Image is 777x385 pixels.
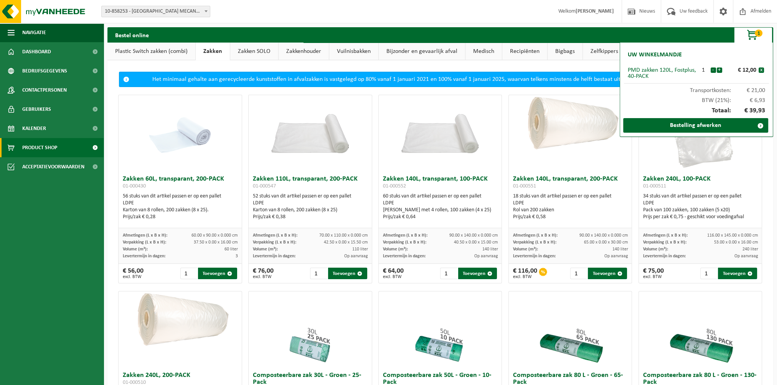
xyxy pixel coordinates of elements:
[482,247,498,252] span: 140 liter
[383,254,425,258] span: Levertermijn in dagen:
[122,275,143,279] span: excl. BTW
[734,254,758,258] span: Op aanvraag
[731,97,765,104] span: € 6,93
[548,43,582,60] a: Bigbags
[643,268,663,279] div: € 75,00
[624,104,769,118] div: Totaal:
[624,94,769,104] div: BTW (21%):
[714,240,758,245] span: 53.00 x 0.00 x 16.00 cm
[696,67,710,73] div: 1
[513,200,628,207] div: LDPE
[731,87,765,94] span: € 21,00
[344,254,368,258] span: Op aanvraag
[513,233,557,238] span: Afmetingen (L x B x H):
[252,207,368,214] div: Karton van 8 rollen, 200 zakken (8 x 25)
[643,200,758,207] div: LDPE
[717,67,722,73] button: +
[22,81,67,100] span: Contactpersonen
[252,200,368,207] div: LDPE
[628,67,696,79] div: PMD zakken 120L, Fostplus, 40-PACK
[440,268,457,279] input: 1
[449,233,498,238] span: 90.00 x 140.00 x 0.000 cm
[352,247,368,252] span: 110 liter
[711,67,716,73] button: -
[513,240,556,245] span: Verpakking (L x B x H):
[328,268,367,279] button: Toevoegen
[329,43,378,60] a: Vuilnisbakken
[502,43,547,60] a: Recipiënten
[252,275,273,279] span: excl. BTW
[643,247,668,252] span: Volume (m³):
[22,100,51,119] span: Gebruikers
[383,275,403,279] span: excl. BTW
[122,233,167,238] span: Afmetingen (L x B x H):
[718,268,757,279] button: Toevoegen
[604,254,628,258] span: Op aanvraag
[122,214,238,220] div: Prijs/zak € 0,28
[107,43,195,60] a: Plastic Switch zakken (combi)
[513,207,628,214] div: Rol van 200 zakken
[324,240,368,245] span: 42.50 x 0.00 x 15.50 cm
[22,23,46,42] span: Navigatie
[142,95,218,172] img: 01-000430
[122,200,238,207] div: LDPE
[22,138,57,157] span: Product Shop
[579,233,628,238] span: 90.00 x 140.00 x 0.000 cm
[643,275,663,279] span: excl. BTW
[643,183,666,189] span: 01-000511
[509,95,632,156] img: 01-000551
[236,254,238,258] span: 3
[643,254,685,258] span: Levertermijn in dagen:
[310,268,327,279] input: 1
[119,291,241,353] img: 01-000510
[624,84,769,94] div: Transportkosten:
[122,254,165,258] span: Levertermijn in dagen:
[576,8,614,14] strong: [PERSON_NAME]
[643,176,758,191] h3: Zakken 240L, 100-PACK
[383,176,498,191] h3: Zakken 140L, transparant, 100-PACK
[252,176,368,191] h3: Zakken 110L, transparant, 200-PACK
[272,291,348,368] img: 01-001000
[474,254,498,258] span: Op aanvraag
[513,247,538,252] span: Volume (m³):
[588,268,627,279] button: Toevoegen
[465,43,502,60] a: Medisch
[513,254,555,258] span: Levertermijn in dagen:
[513,268,537,279] div: € 116,00
[513,275,537,279] span: excl. BTW
[122,240,166,245] span: Verpakking (L x B x H):
[584,240,628,245] span: 65.00 x 0.00 x 30.00 cm
[252,254,295,258] span: Levertermijn in dagen:
[379,95,502,156] img: 01-000552
[133,72,746,87] div: Het minimaal gehalte aan gerecycleerde kunststoffen in afvalzakken is vastgelegd op 80% vanaf 1 j...
[570,268,587,279] input: 1
[662,291,739,368] img: 01-000685
[532,291,609,368] img: 01-001033
[122,247,147,252] span: Volume (m³):
[230,43,278,60] a: Zakken SOLO
[734,27,772,43] button: 1
[252,193,368,220] div: 52 stuks van dit artikel passen er op een pallet
[252,183,275,189] span: 01-000547
[383,233,427,238] span: Afmetingen (L x B x H):
[198,268,237,279] button: Toevoegen
[252,268,273,279] div: € 76,00
[383,200,498,207] div: LDPE
[724,67,759,73] div: € 12,00
[191,233,238,238] span: 60.00 x 90.00 x 0.000 cm
[252,247,277,252] span: Volume (m³):
[22,119,46,138] span: Kalender
[513,193,628,220] div: 18 stuks van dit artikel passen er op een pallet
[643,240,686,245] span: Verpakking (L x B x H):
[122,176,238,191] h3: Zakken 60L, transparant, 200-PACK
[759,67,764,73] button: x
[22,157,84,176] span: Acceptatievoorwaarden
[122,207,238,214] div: Karton van 8 rollen, 200 zakken (8 x 25).
[383,247,407,252] span: Volume (m³):
[383,207,498,214] div: [PERSON_NAME] met 4 rollen, 100 zakken (4 x 25)
[383,193,498,220] div: 60 stuks van dit artikel passen er op een pallet
[383,240,426,245] span: Verpakking (L x B x H):
[122,183,145,189] span: 01-000430
[196,43,230,60] a: Zakken
[742,247,758,252] span: 240 liter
